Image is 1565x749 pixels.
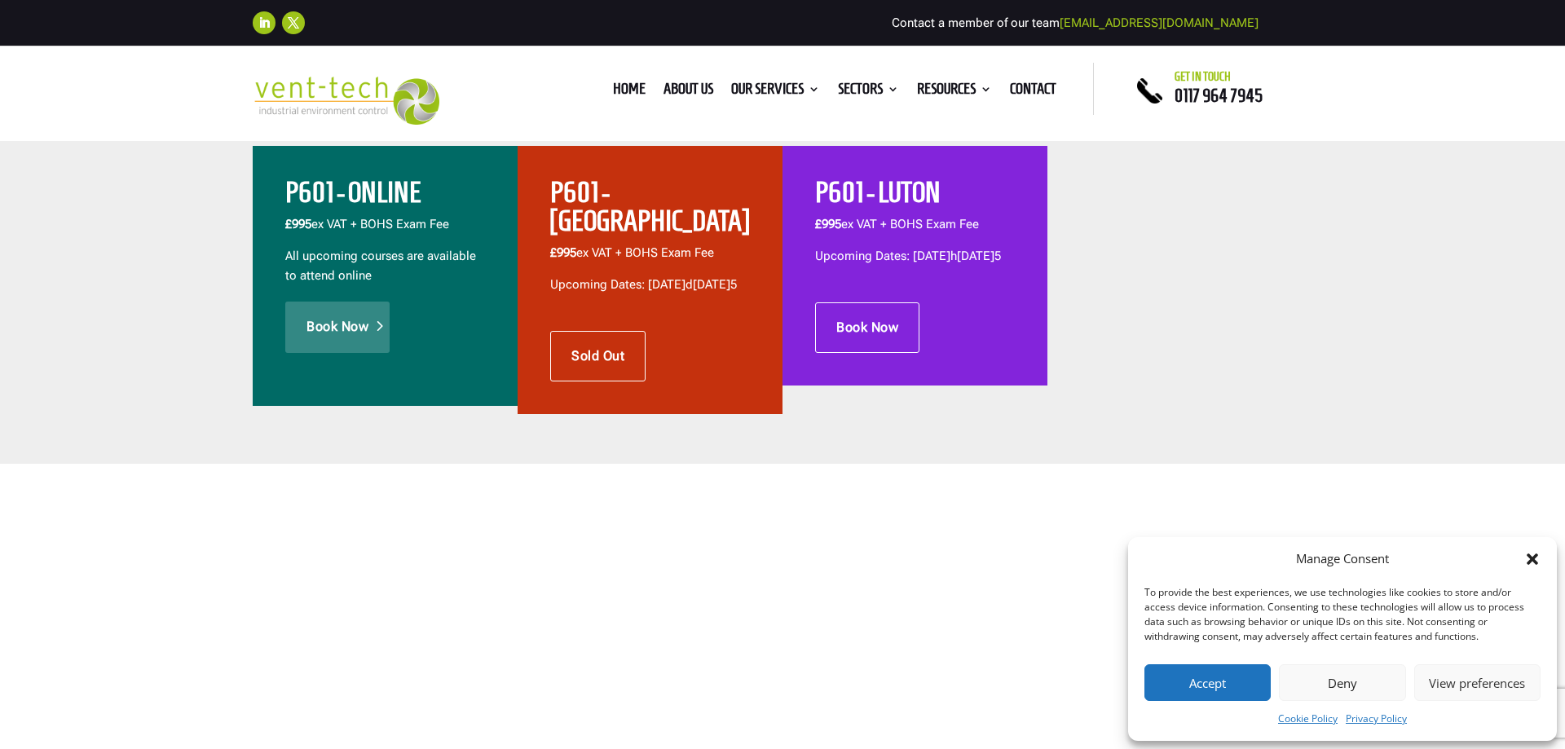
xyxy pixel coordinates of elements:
h2: P601 - LUTON [815,178,1015,215]
a: Privacy Policy [1346,709,1407,729]
a: Follow on X [282,11,305,34]
p: ex VAT + BOHS Exam Fee [550,244,750,275]
a: Book Now [285,302,390,352]
b: £995 [285,217,311,231]
a: Follow on LinkedIn [253,11,276,34]
p: ex VAT + BOHS Exam Fee [285,215,485,247]
button: Deny [1279,664,1405,701]
div: Manage Consent [1296,549,1389,569]
div: Close dialog [1524,551,1541,567]
h2: P601 - [GEOGRAPHIC_DATA] [550,178,750,244]
span: £995 [815,217,841,231]
span: Get in touch [1175,70,1231,83]
span: Contact a member of our team [892,15,1259,30]
a: [EMAIL_ADDRESS][DOMAIN_NAME] [1060,15,1259,30]
a: Sold Out [550,331,646,381]
h2: P601 - ONLINE [285,178,485,215]
a: Home [613,83,646,101]
a: Book Now [815,302,919,353]
img: 2023-09-27T08_35_16.549ZVENT-TECH---Clear-background [253,77,439,125]
a: About us [663,83,713,101]
a: 0117 964 7945 [1175,86,1263,105]
a: Sectors [838,83,899,101]
button: Accept [1144,664,1271,701]
p: ex VAT + BOHS Exam Fee [815,215,1015,247]
span: All upcoming courses are available to attend online [285,249,476,283]
a: Contact [1010,83,1056,101]
a: Resources [917,83,992,101]
button: View preferences [1414,664,1541,701]
a: Cookie Policy [1278,709,1338,729]
span: £995 [550,245,576,260]
div: To provide the best experiences, we use technologies like cookies to store and/or access device i... [1144,585,1539,644]
a: Our Services [731,83,820,101]
p: Upcoming Dates: [DATE]h[DATE]5 [815,247,1015,267]
p: Upcoming Dates: [DATE]d[DATE]5 [550,275,750,295]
